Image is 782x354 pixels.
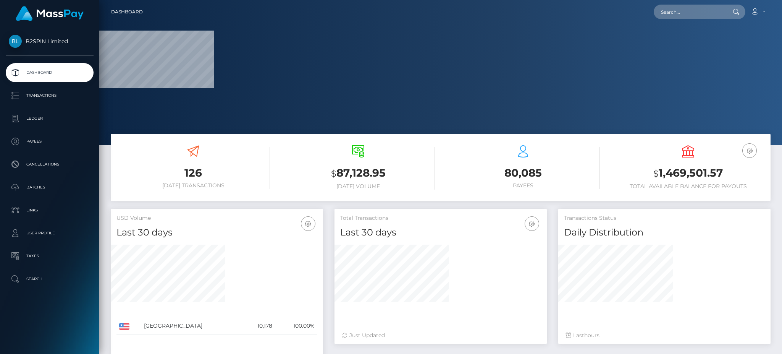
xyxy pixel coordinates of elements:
[6,247,94,266] a: Taxes
[9,159,90,170] p: Cancellations
[342,331,539,339] div: Just Updated
[611,166,765,181] h3: 1,469,501.57
[9,227,90,239] p: User Profile
[141,317,242,335] td: [GEOGRAPHIC_DATA]
[275,317,317,335] td: 100.00%
[564,214,765,222] h5: Transactions Status
[6,38,94,45] span: B2SPIN Limited
[9,250,90,262] p: Taxes
[653,168,659,179] small: $
[281,166,435,181] h3: 87,128.95
[9,205,90,216] p: Links
[6,155,94,174] a: Cancellations
[446,166,600,180] h3: 80,085
[340,214,541,222] h5: Total Transactions
[9,35,22,48] img: B2SPIN Limited
[6,63,94,82] a: Dashboard
[9,136,90,147] p: Payees
[654,5,725,19] input: Search...
[111,4,143,20] a: Dashboard
[6,109,94,128] a: Ledger
[611,183,765,190] h6: Total Available Balance for Payouts
[6,270,94,289] a: Search
[9,67,90,78] p: Dashboard
[116,166,270,180] h3: 126
[446,182,600,189] h6: Payees
[9,113,90,124] p: Ledger
[6,224,94,243] a: User Profile
[119,323,129,330] img: US.png
[116,182,270,189] h6: [DATE] Transactions
[116,214,317,222] h5: USD Volume
[6,201,94,220] a: Links
[9,90,90,101] p: Transactions
[9,273,90,285] p: Search
[116,226,317,239] h4: Last 30 days
[331,168,336,179] small: $
[9,182,90,193] p: Batches
[6,178,94,197] a: Batches
[243,317,275,335] td: 10,178
[6,132,94,151] a: Payees
[281,183,435,190] h6: [DATE] Volume
[6,86,94,105] a: Transactions
[566,331,763,339] div: Last hours
[340,226,541,239] h4: Last 30 days
[564,226,765,239] h4: Daily Distribution
[16,6,84,21] img: MassPay Logo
